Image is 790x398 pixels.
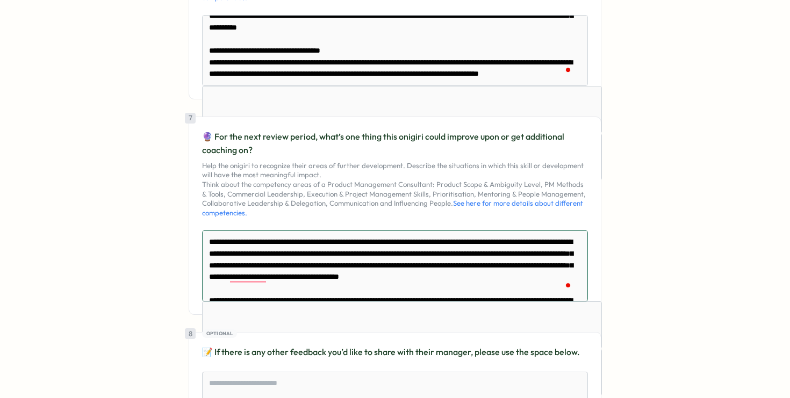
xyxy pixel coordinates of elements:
a: See here for more details about different competencies. [202,199,583,217]
p: 🔮 For the next review period, what’s one thing this onigiri could improve upon or get additional ... [202,130,588,157]
div: 7 [185,113,196,124]
p: Help the onigiri to recognize their areas of further development. Describe the situations in whic... [202,161,588,218]
textarea: To enrich screen reader interactions, please activate Accessibility in Grammarly extension settings [202,230,588,301]
p: 📝 If there is any other feedback you’d like to share with their manager, please use the space below. [202,345,588,359]
div: 8 [185,328,196,339]
span: Optional [206,330,233,337]
textarea: To enrich screen reader interactions, please activate Accessibility in Grammarly extension settings [202,15,588,86]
